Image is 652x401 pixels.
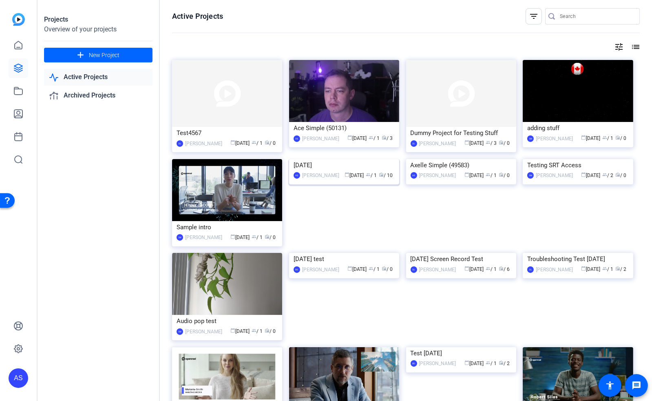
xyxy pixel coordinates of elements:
[486,140,497,146] span: / 3
[499,140,510,146] span: / 0
[265,235,276,240] span: / 0
[177,234,183,241] div: SM
[75,50,86,60] mat-icon: add
[185,233,222,241] div: [PERSON_NAME]
[366,173,377,178] span: / 1
[382,266,393,272] span: / 0
[616,172,621,177] span: radio
[464,266,469,271] span: calendar_today
[177,221,278,233] div: Sample intro
[294,135,300,142] div: AS
[252,140,263,146] span: / 1
[382,135,387,140] span: radio
[486,361,497,366] span: / 1
[411,172,417,179] div: AS
[581,266,601,272] span: [DATE]
[230,140,235,145] span: calendar_today
[172,11,223,21] h1: Active Projects
[411,127,512,139] div: Dummy Project for Testing Stuff
[464,172,469,177] span: calendar_today
[632,381,641,390] mat-icon: message
[536,171,573,179] div: [PERSON_NAME]
[302,171,339,179] div: [PERSON_NAME]
[369,135,380,141] span: / 1
[529,11,539,21] mat-icon: filter_list
[265,328,270,333] span: radio
[411,360,417,367] div: BD
[486,173,497,178] span: / 1
[252,235,263,240] span: / 1
[230,140,250,146] span: [DATE]
[486,266,491,271] span: group
[616,266,621,271] span: radio
[527,122,628,134] div: adding stuff
[581,135,601,141] span: [DATE]
[486,172,491,177] span: group
[603,172,608,177] span: group
[230,234,235,239] span: calendar_today
[464,140,484,146] span: [DATE]
[265,140,276,146] span: / 0
[630,42,640,52] mat-icon: list
[44,48,153,62] button: New Project
[616,135,621,140] span: radio
[12,13,25,26] img: blue-gradient.svg
[369,135,374,140] span: group
[302,135,339,143] div: [PERSON_NAME]
[605,381,615,390] mat-icon: accessibility
[411,347,512,359] div: Test [DATE]
[499,140,504,145] span: radio
[536,266,573,274] div: [PERSON_NAME]
[527,135,534,142] div: SM
[9,368,28,388] div: AS
[616,135,627,141] span: / 0
[44,15,153,24] div: Projects
[177,140,183,147] div: DL
[252,328,256,333] span: group
[345,172,349,177] span: calendar_today
[499,360,504,365] span: radio
[347,135,352,140] span: calendar_today
[369,266,374,271] span: group
[185,140,222,148] div: [PERSON_NAME]
[252,328,263,334] span: / 1
[265,234,270,239] span: radio
[411,140,417,147] div: DL
[379,173,393,178] span: / 10
[379,172,384,177] span: radio
[294,172,300,179] div: AS
[44,87,153,104] a: Archived Projects
[366,172,371,177] span: group
[419,359,456,368] div: [PERSON_NAME]
[345,173,364,178] span: [DATE]
[382,135,393,141] span: / 3
[536,135,573,143] div: [PERSON_NAME]
[464,361,484,366] span: [DATE]
[603,135,614,141] span: / 1
[603,135,608,140] span: group
[603,266,608,271] span: group
[230,235,250,240] span: [DATE]
[614,42,624,52] mat-icon: tune
[347,266,367,272] span: [DATE]
[527,253,628,265] div: Troubleshooting Test [DATE]
[527,159,628,171] div: Testing SRT Access
[603,266,614,272] span: / 1
[527,172,534,179] div: SM
[499,172,504,177] span: radio
[411,159,512,171] div: Axelle Simple (49583)
[411,266,417,273] div: DL
[411,253,512,265] div: [DATE] Screen Record Test
[252,234,256,239] span: group
[265,140,270,145] span: radio
[560,11,633,21] input: Search
[294,122,395,134] div: Ace Simple (50131)
[616,173,627,178] span: / 0
[486,140,491,145] span: group
[302,266,339,274] div: [PERSON_NAME]
[581,135,586,140] span: calendar_today
[252,140,256,145] span: group
[419,140,456,148] div: [PERSON_NAME]
[294,253,395,265] div: [DATE] test
[499,361,510,366] span: / 2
